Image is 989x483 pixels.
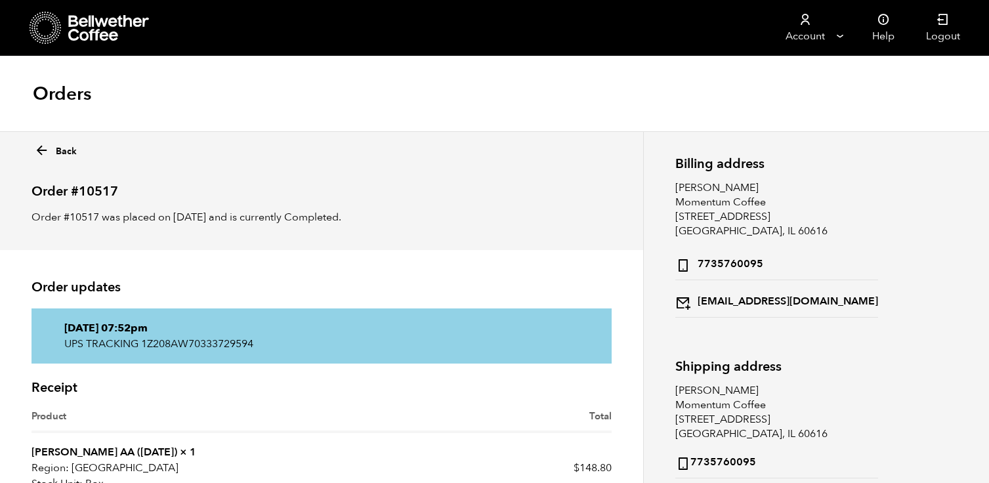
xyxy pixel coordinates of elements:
h2: Shipping address [675,359,878,374]
strong: Region: [32,460,69,476]
a: [PERSON_NAME] AA ([DATE]) [32,445,177,459]
h2: Order updates [32,280,612,295]
p: Order #10517 was placed on [DATE] and is currently Completed. [32,209,612,225]
h2: Order #10517 [32,173,612,199]
th: Total [322,409,612,433]
h2: Billing address [675,156,878,171]
h1: Orders [33,82,91,106]
address: [PERSON_NAME] Momentum Coffee [STREET_ADDRESS] [GEOGRAPHIC_DATA], IL 60616 [675,383,878,478]
h2: Receipt [32,380,612,396]
a: Back [34,139,77,158]
bdi: 148.80 [574,461,612,475]
strong: 7735760095 [675,254,763,273]
address: [PERSON_NAME] Momentum Coffee [STREET_ADDRESS] [GEOGRAPHIC_DATA], IL 60616 [675,180,878,318]
p: [DATE] 07:52pm [64,320,579,336]
strong: 7735760095 [675,452,756,471]
p: UPS TRACKING 1Z208AW70333729594 [64,336,579,352]
strong: × 1 [180,445,196,459]
strong: [EMAIL_ADDRESS][DOMAIN_NAME] [675,291,878,310]
th: Product [32,409,322,433]
p: [GEOGRAPHIC_DATA] [32,460,322,476]
span: $ [574,461,579,475]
